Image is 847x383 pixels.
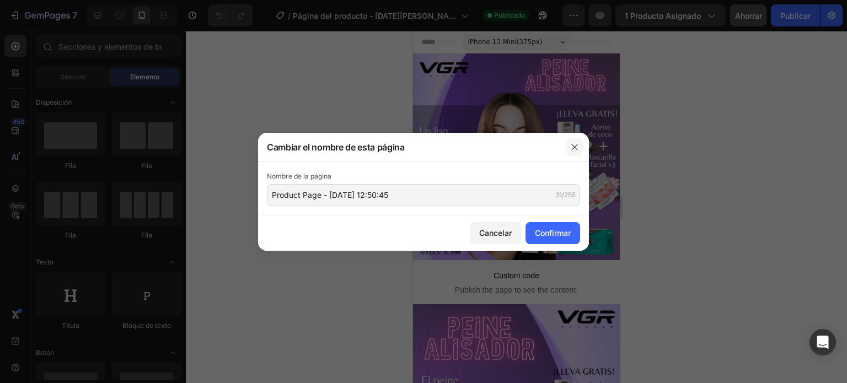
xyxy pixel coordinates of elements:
font: 31/255 [555,191,576,199]
span: iPhone 13 Mini ( 375 px) [55,6,130,17]
font: Confirmar [535,228,571,238]
font: Cancelar [479,228,512,238]
font: Nombre de la página [267,172,331,180]
button: Confirmar [526,222,580,244]
button: Cancelar [470,222,521,244]
div: Abrir Intercom Messenger [810,329,836,355]
font: Cambiar el nombre de esta página [267,142,405,153]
